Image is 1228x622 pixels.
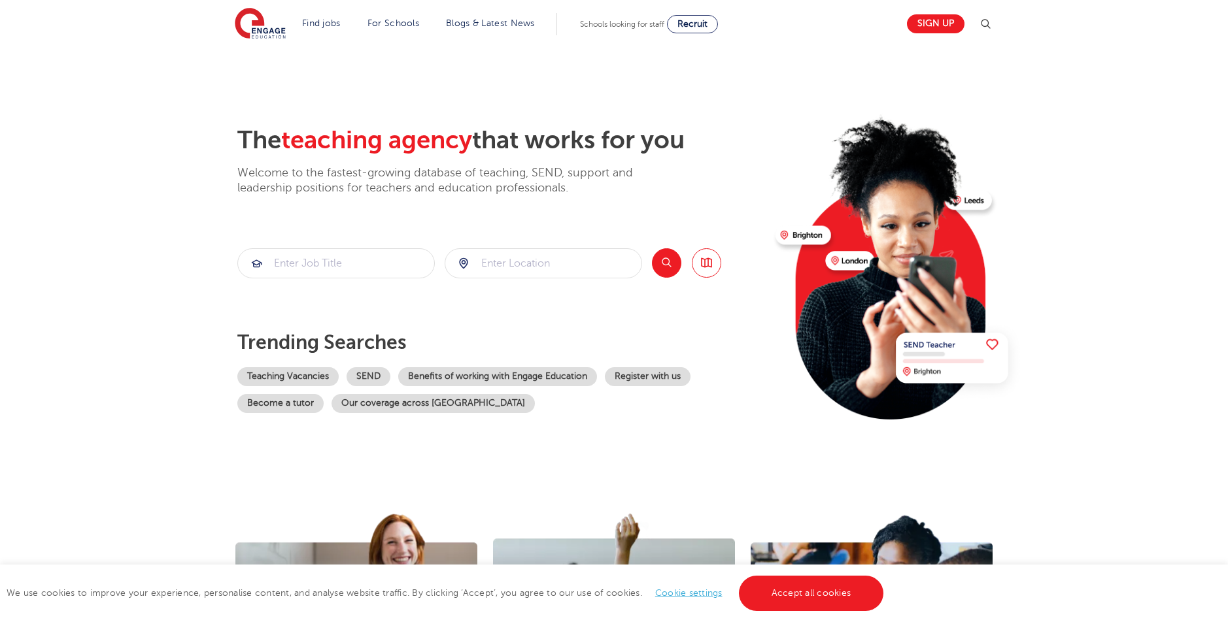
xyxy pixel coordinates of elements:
[445,249,641,278] input: Submit
[7,588,887,598] span: We use cookies to improve your experience, personalise content, and analyse website traffic. By c...
[652,248,681,278] button: Search
[237,367,339,386] a: Teaching Vacancies
[237,165,669,196] p: Welcome to the fastest-growing database of teaching, SEND, support and leadership positions for t...
[237,331,765,354] p: Trending searches
[677,19,708,29] span: Recruit
[237,125,765,155] h2: The that works for you
[302,18,341,28] a: Find jobs
[445,248,642,278] div: Submit
[667,15,718,33] a: Recruit
[739,576,884,611] a: Accept all cookies
[332,394,535,413] a: Our coverage across [GEOGRAPHIC_DATA]
[907,14,964,33] a: Sign up
[655,588,723,598] a: Cookie settings
[237,394,324,413] a: Become a tutor
[235,8,286,41] img: Engage Education
[398,367,597,386] a: Benefits of working with Engage Education
[446,18,535,28] a: Blogs & Latest News
[580,20,664,29] span: Schools looking for staff
[367,18,419,28] a: For Schools
[238,249,434,278] input: Submit
[347,367,390,386] a: SEND
[237,248,435,278] div: Submit
[281,126,472,154] span: teaching agency
[605,367,691,386] a: Register with us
